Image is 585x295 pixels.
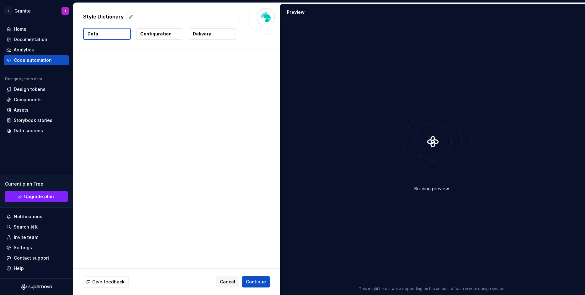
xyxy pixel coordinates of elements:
[4,24,69,34] a: Home
[242,276,270,287] button: Continue
[4,212,69,222] button: Notifications
[246,279,266,285] span: Continue
[136,28,183,40] button: Configuration
[4,126,69,136] a: Data sources
[92,279,125,285] span: Give feedback
[4,84,69,94] a: Design tokens
[4,115,69,125] a: Storybook stories
[14,128,43,134] div: Data sources
[83,276,129,287] button: Give feedback
[4,222,69,232] button: Search ⌘K
[414,186,451,192] div: Building preview...
[193,31,211,37] p: Delivery
[4,253,69,263] button: Contact support
[14,213,42,220] div: Notifications
[5,76,42,82] div: Design system data
[14,57,52,63] div: Code automation
[4,45,69,55] a: Analytics
[5,181,68,187] div: Current plan : Free
[21,284,52,290] svg: Supernova Logo
[4,105,69,115] a: Assets
[14,265,24,271] div: Help
[216,276,239,287] button: Cancel
[14,107,29,113] div: Assets
[140,31,172,37] p: Configuration
[4,55,69,65] a: Code automation
[1,4,72,18] button: IGraniteT
[83,13,124,20] p: Style Dictionary
[64,8,66,13] div: T
[4,34,69,45] a: Documentation
[4,243,69,253] a: Settings
[4,263,69,273] button: Help
[14,86,45,92] div: Design tokens
[14,97,42,103] div: Components
[189,28,236,40] button: Delivery
[14,8,31,14] div: Granite
[4,95,69,105] a: Components
[14,234,38,240] div: Invite team
[4,232,69,242] a: Invite team
[14,245,32,251] div: Settings
[14,47,34,53] div: Analytics
[14,255,49,261] div: Contact support
[24,193,54,200] span: Upgrade plan
[4,7,12,15] div: I
[287,9,305,15] div: Preview
[359,286,507,291] p: This might take a while depending on the amount of data in your design system.
[5,191,68,202] a: Upgrade plan
[220,279,235,285] span: Cancel
[14,26,26,32] div: Home
[14,117,52,124] div: Storybook stories
[14,224,38,230] div: Search ⌘K
[83,28,131,40] button: Data
[14,36,47,43] div: Documentation
[88,31,98,37] p: Data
